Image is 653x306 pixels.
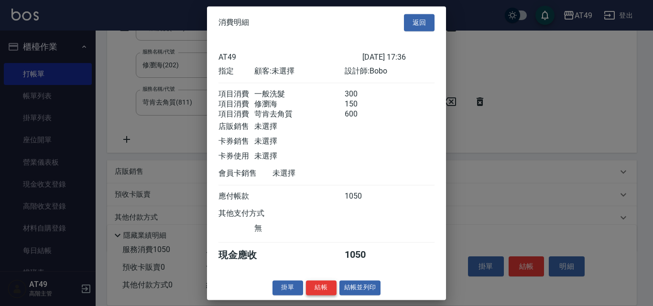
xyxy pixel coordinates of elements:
span: 消費明細 [218,18,249,27]
div: 苛肯去角質 [254,109,344,119]
div: 卡券使用 [218,151,254,161]
button: 結帳並列印 [339,280,381,295]
div: 未選擇 [272,169,362,179]
div: 店販銷售 [218,122,254,132]
div: 未選擇 [254,151,344,161]
div: 150 [345,99,381,109]
div: 卡券銷售 [218,137,254,147]
div: 指定 [218,66,254,76]
div: 設計師: Bobo [345,66,435,76]
button: 返回 [404,14,435,32]
div: 會員卡銷售 [218,169,272,179]
button: 掛單 [272,280,303,295]
div: 300 [345,89,381,99]
div: 現金應收 [218,249,272,262]
div: 600 [345,109,381,119]
div: 未選擇 [254,137,344,147]
div: 未選擇 [254,122,344,132]
div: [DATE] 17:36 [362,53,435,62]
div: 項目消費 [218,109,254,119]
div: 一般洗髮 [254,89,344,99]
div: 應付帳款 [218,191,254,201]
div: 項目消費 [218,89,254,99]
div: 1050 [345,249,381,262]
div: 顧客: 未選擇 [254,66,344,76]
button: 結帳 [306,280,337,295]
div: 1050 [345,191,381,201]
div: 無 [254,223,344,233]
div: 項目消費 [218,99,254,109]
div: 其他支付方式 [218,209,291,219]
div: 修瀏海 [254,99,344,109]
div: AT49 [218,53,362,62]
